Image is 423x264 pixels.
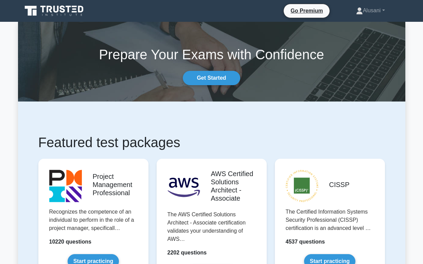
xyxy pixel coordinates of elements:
a: Go Premium [286,6,327,15]
h1: Prepare Your Exams with Confidence [18,46,405,63]
a: Get Started [183,71,240,85]
a: Alusani [340,4,401,17]
h1: Featured test packages [38,134,385,151]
